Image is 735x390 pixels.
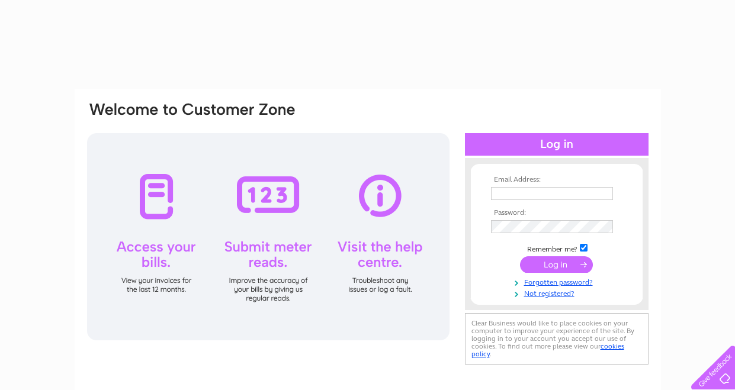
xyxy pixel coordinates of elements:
div: Clear Business would like to place cookies on your computer to improve your experience of the sit... [465,313,649,365]
a: Forgotten password? [491,276,625,287]
a: Not registered? [491,287,625,298]
input: Submit [520,256,593,273]
a: cookies policy [471,342,624,358]
th: Password: [488,209,625,217]
th: Email Address: [488,176,625,184]
td: Remember me? [488,242,625,254]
